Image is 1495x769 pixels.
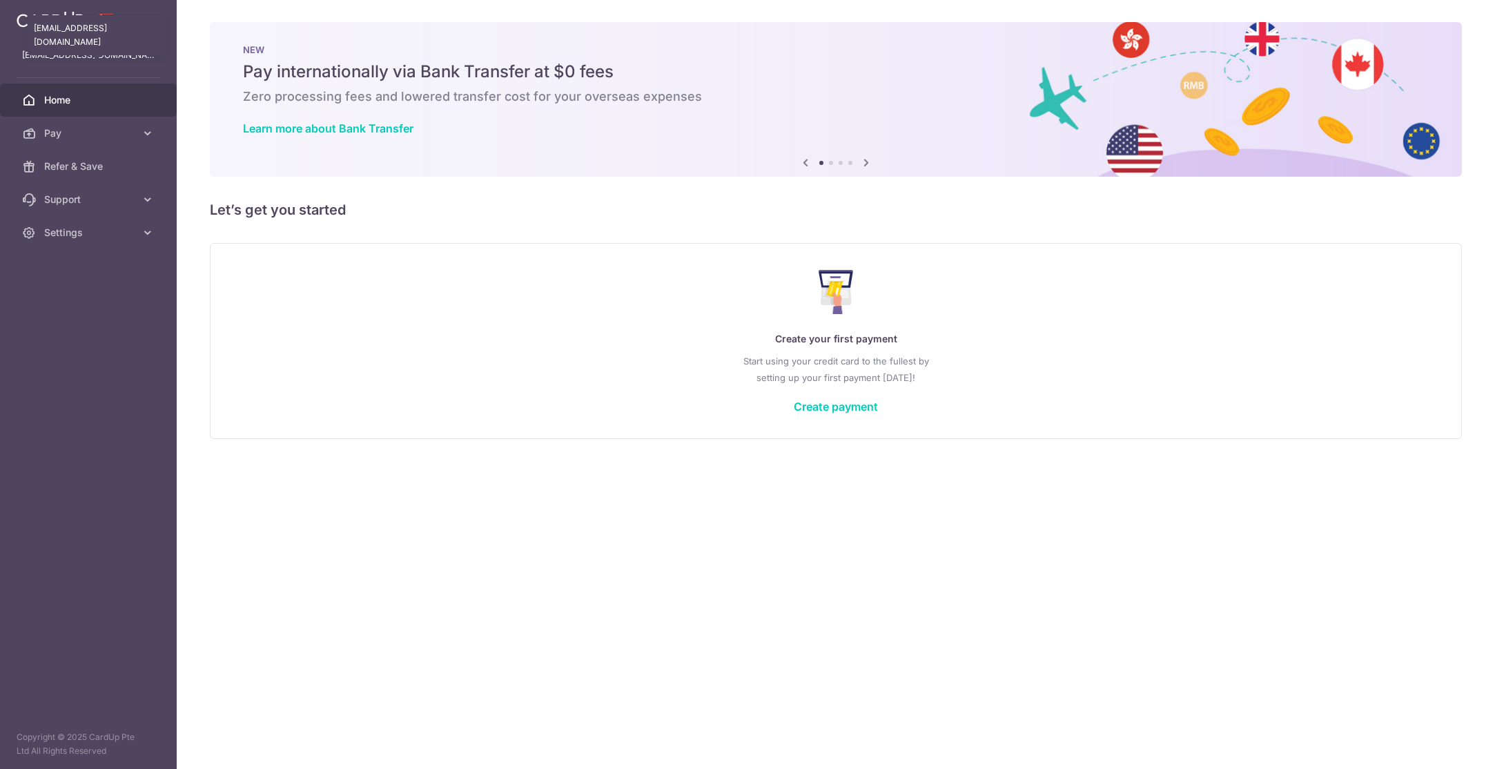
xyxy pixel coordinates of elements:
span: Refer & Save [44,159,135,173]
img: CardUp [17,11,84,28]
span: Support [44,193,135,206]
p: NEW [243,44,1429,55]
h5: Let’s get you started [210,199,1462,221]
div: [EMAIL_ADDRESS][DOMAIN_NAME] [28,15,166,55]
span: Home [44,93,135,107]
p: [EMAIL_ADDRESS][DOMAIN_NAME] [22,48,155,62]
iframe: Opens a widget where you can find more information [1406,728,1481,762]
img: Make Payment [819,270,854,314]
a: Create payment [794,400,878,413]
img: Bank transfer banner [210,22,1462,177]
span: Pay [44,126,135,140]
span: Settings [44,226,135,240]
p: Start using your credit card to the fullest by setting up your first payment [DATE]! [238,353,1434,386]
h5: Pay internationally via Bank Transfer at $0 fees [243,61,1429,83]
h6: Zero processing fees and lowered transfer cost for your overseas expenses [243,88,1429,105]
p: Create your first payment [238,331,1434,347]
a: Learn more about Bank Transfer [243,121,413,135]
